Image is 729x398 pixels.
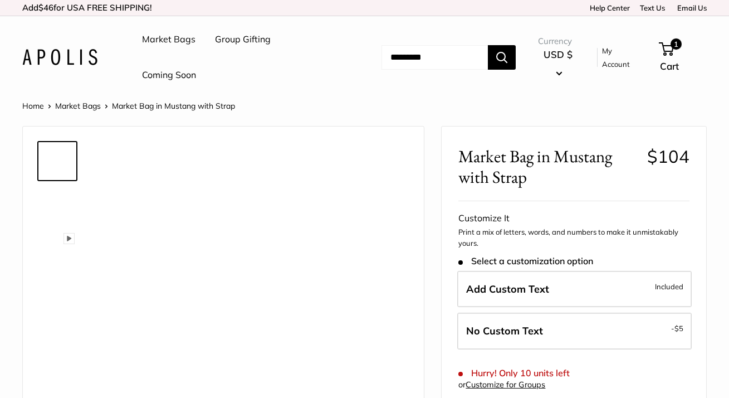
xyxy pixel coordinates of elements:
[38,2,53,13] span: $46
[466,324,543,337] span: No Custom Text
[586,3,630,12] a: Help Center
[671,38,682,50] span: 1
[655,280,683,293] span: Included
[457,271,692,308] label: Add Custom Text
[37,141,77,181] a: Market Bag in Mustang with Strap
[660,60,679,72] span: Cart
[458,377,545,392] div: or
[458,227,689,249] p: Print a mix of letters, words, and numbers to make it unmistakably yours.
[466,380,545,390] a: Customize for Groups
[466,283,549,295] span: Add Custom Text
[55,101,101,111] a: Market Bags
[142,67,196,84] a: Coming Soon
[673,3,707,12] a: Email Us
[458,368,569,378] span: Hurry! Only 10 units left
[37,319,77,360] a: Market Bag in Mustang with Strap
[37,275,77,315] a: description_Seal of authenticity printed on the backside of every bag.
[112,101,235,111] span: Market Bag in Mustang with Strap
[22,49,97,65] img: Apolis
[647,145,689,167] span: $104
[37,186,77,226] a: Market Bag in Mustang with Strap
[381,45,488,70] input: Search...
[602,44,640,71] a: My Account
[37,230,77,270] a: Market Bag in Mustang with Strap
[22,99,235,113] nav: Breadcrumb
[457,313,692,350] label: Leave Blank
[640,3,665,12] a: Text Us
[538,33,578,49] span: Currency
[538,46,578,81] button: USD $
[660,40,707,75] a: 1 Cart
[458,146,638,187] span: Market Bag in Mustang with Strap
[458,210,689,227] div: Customize It
[458,256,593,266] span: Select a customization option
[142,31,195,48] a: Market Bags
[671,322,683,335] span: -
[544,48,573,60] span: USD $
[22,101,44,111] a: Home
[488,45,516,70] button: Search
[215,31,271,48] a: Group Gifting
[674,324,683,333] span: $5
